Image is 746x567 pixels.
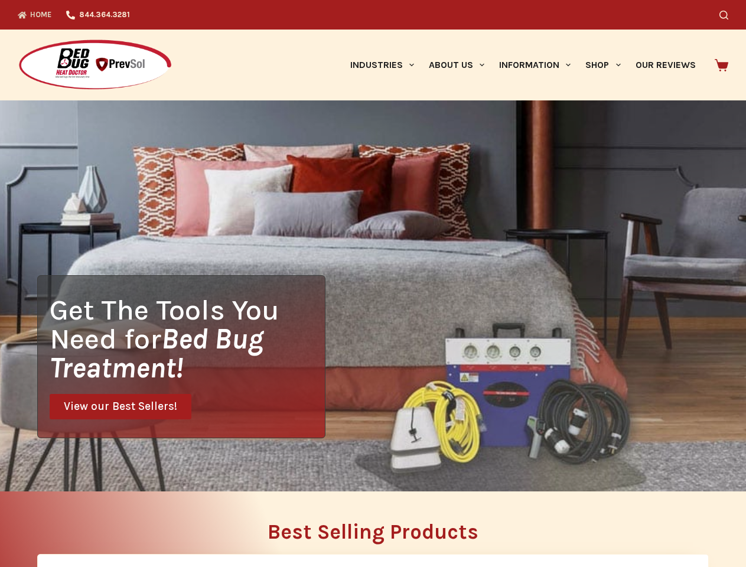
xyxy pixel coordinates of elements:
a: Our Reviews [628,30,703,100]
a: View our Best Sellers! [50,394,191,419]
a: Shop [578,30,628,100]
h1: Get The Tools You Need for [50,295,325,382]
a: Industries [343,30,421,100]
span: View our Best Sellers! [64,401,177,412]
img: Prevsol/Bed Bug Heat Doctor [18,39,172,92]
nav: Primary [343,30,703,100]
a: Information [492,30,578,100]
h2: Best Selling Products [37,522,709,542]
i: Bed Bug Treatment! [50,322,263,384]
button: Search [719,11,728,19]
a: About Us [421,30,491,100]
